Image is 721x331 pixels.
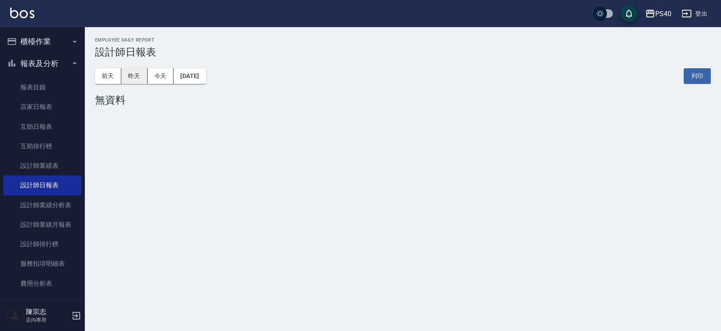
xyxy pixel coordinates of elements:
a: 設計師業績分析表 [3,195,81,215]
div: PS40 [655,8,671,19]
a: 服務扣項明細表 [3,254,81,273]
button: [DATE] [173,68,206,84]
img: Person [7,307,24,324]
a: 設計師業績月報表 [3,215,81,234]
h2: Employee Daily Report [95,37,711,43]
button: 前天 [95,68,121,84]
button: 列印 [684,68,711,84]
a: 設計師排行榜 [3,234,81,254]
button: save [620,5,637,22]
button: 報表及分析 [3,53,81,75]
button: 櫃檯作業 [3,31,81,53]
a: 費用分析表 [3,274,81,293]
button: PS40 [642,5,675,22]
button: 今天 [148,68,174,84]
button: 客戶管理 [3,297,81,319]
a: 設計師日報表 [3,175,81,195]
a: 報表目錄 [3,78,81,97]
a: 店家日報表 [3,97,81,117]
h3: 設計師日報表 [95,46,711,58]
h5: 陳宗志 [26,308,69,316]
a: 互助日報表 [3,117,81,136]
p: 店內專用 [26,316,69,324]
button: 昨天 [121,68,148,84]
a: 互助排行榜 [3,136,81,156]
button: 登出 [678,6,711,22]
a: 設計師業績表 [3,156,81,175]
img: Logo [10,8,34,18]
div: 無資料 [95,94,711,106]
